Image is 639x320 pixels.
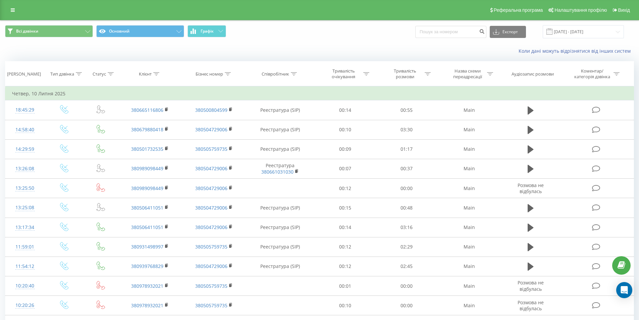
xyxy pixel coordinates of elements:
a: 380679880418 [131,126,163,133]
a: 380505759735 [195,283,227,289]
td: Main [437,198,501,218]
td: Main [437,159,501,178]
a: 380504729006 [195,126,227,133]
td: 03:30 [376,120,437,139]
a: 380504729006 [195,165,227,172]
button: Графік [188,25,226,37]
td: Main [437,296,501,315]
td: 00:15 [315,198,376,218]
td: 00:14 [315,100,376,120]
div: 11:59:01 [12,240,38,254]
span: Розмова не відбулась [518,182,544,194]
div: 13:17:34 [12,221,38,234]
div: Тривалість очікування [326,68,362,80]
div: Співробітник [262,71,289,77]
td: 00:12 [315,237,376,257]
a: 380939768829 [131,263,163,269]
a: 380989098449 [131,165,163,172]
td: 00:37 [376,159,437,178]
div: 13:26:08 [12,162,38,175]
a: 380504729006 [195,224,227,230]
a: 380505759735 [195,302,227,309]
div: Статус [93,71,106,77]
td: 00:00 [376,276,437,296]
div: Бізнес номер [196,71,223,77]
td: 00:00 [376,179,437,198]
td: Реестратура (SIP) [246,237,315,257]
div: [PERSON_NAME] [7,71,41,77]
a: 380978932021 [131,302,163,309]
td: 00:14 [315,218,376,237]
td: Main [437,139,501,159]
a: 380989098449 [131,185,163,191]
div: 18:45:29 [12,103,38,117]
td: 02:45 [376,257,437,276]
td: 01:17 [376,139,437,159]
a: 380505759735 [195,146,227,152]
td: 00:10 [315,120,376,139]
a: 380931498997 [131,243,163,250]
div: Тип дзвінка [50,71,74,77]
td: 00:55 [376,100,437,120]
a: 380500804599 [195,107,227,113]
span: Розмова не відбулась [518,279,544,292]
div: 10:20:26 [12,299,38,312]
span: Налаштування профілю [554,7,607,13]
span: Всі дзвінки [16,29,38,34]
div: 13:25:08 [12,201,38,214]
td: 00:07 [315,159,376,178]
td: 00:10 [315,296,376,315]
button: Основний [96,25,184,37]
td: Реестратура (SIP) [246,120,315,139]
div: Коментар/категорія дзвінка [573,68,612,80]
div: Клієнт [139,71,152,77]
a: 380501732535 [131,146,163,152]
span: Реферальна програма [494,7,543,13]
a: 380504729006 [195,185,227,191]
td: Реестратура (SIP) [246,198,315,218]
td: 02:29 [376,237,437,257]
div: Тривалість розмови [387,68,423,80]
td: Main [437,100,501,120]
input: Пошук за номером [415,26,486,38]
td: Main [437,218,501,237]
div: 10:20:40 [12,279,38,292]
td: Реестратура (SIP) [246,218,315,237]
span: Розмова не відбулась [518,299,544,312]
td: 03:16 [376,218,437,237]
td: 00:12 [315,179,376,198]
span: Вихід [618,7,630,13]
div: 11:54:12 [12,260,38,273]
div: 14:58:40 [12,123,38,136]
button: Всі дзвінки [5,25,93,37]
a: Коли дані можуть відрізнятися вiд інших систем [519,48,634,54]
td: Реестратура (SIP) [246,139,315,159]
div: 13:25:50 [12,182,38,195]
div: Аудіозапис розмови [512,71,554,77]
td: Main [437,237,501,257]
span: Графік [201,29,214,34]
button: Експорт [490,26,526,38]
a: 380504729006 [195,204,227,211]
a: 380661031030 [261,169,294,175]
td: 00:00 [376,296,437,315]
a: 380665116806 [131,107,163,113]
td: Main [437,120,501,139]
a: 380505759735 [195,243,227,250]
div: 14:29:59 [12,143,38,156]
a: 380506411051 [131,224,163,230]
td: Main [437,179,501,198]
a: 380978932021 [131,283,163,289]
td: 00:48 [376,198,437,218]
td: Main [437,257,501,276]
td: Реестратура (SIP) [246,257,315,276]
td: 00:01 [315,276,376,296]
td: Main [437,276,501,296]
div: Open Intercom Messenger [616,282,632,298]
a: 380506411051 [131,204,163,211]
td: Четвер, 10 Липня 2025 [5,87,634,100]
div: Назва схеми переадресації [449,68,485,80]
a: 380504729006 [195,263,227,269]
td: 00:09 [315,139,376,159]
td: 00:12 [315,257,376,276]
